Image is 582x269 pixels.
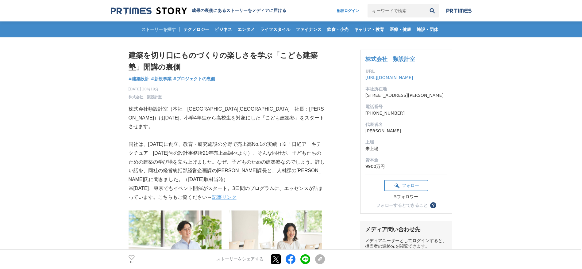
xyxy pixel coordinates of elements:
[365,238,447,249] div: メディアユーザーとしてログインすると、担当者の連絡先を閲覧できます。
[352,27,387,32] span: キャリア・教育
[352,21,387,37] a: キャリア・教育
[430,202,436,208] button: ？
[212,27,234,32] span: ビジネス
[365,139,447,146] dt: 上場
[173,76,215,82] a: #プロジェクトの裏側
[235,27,257,32] span: エンタメ
[235,21,257,37] a: エンタメ
[365,163,447,170] dd: 9900万円
[426,4,439,17] button: 検索
[331,4,365,17] a: 配信ログイン
[365,226,447,233] div: メディア問い合わせ先
[365,68,447,74] dt: URL
[431,203,435,207] span: ？
[129,140,325,184] p: 同社は、[DATE]に創立、教育・研究施設の分野で売上高No.1の実績（※「日経アーキテクチュア」[DATE]号の設計事務所21年売上高調べより）。そんな同社が、子どもたちのための建築の学び場を...
[111,7,187,15] img: 成果の裏側にあるストーリーをメディアに届ける
[365,104,447,110] dt: 電話番号
[216,257,264,262] p: ストーリーをシェアする
[387,21,414,37] a: 医療・健康
[258,27,293,32] span: ライフスタイル
[365,121,447,128] dt: 代表者名
[414,27,441,32] span: 施設・団体
[181,21,212,37] a: テクノロジー
[365,146,447,152] dd: 未上場
[212,195,237,200] a: 記事リンク
[129,105,325,131] p: 株式会社類設計室（本社：[GEOGRAPHIC_DATA][GEOGRAPHIC_DATA] 社長：[PERSON_NAME]）は[DATE]、小学4年生から高校生を対象にした「こども建築塾」を...
[365,86,447,92] dt: 本社所在地
[387,27,414,32] span: 医療・健康
[129,184,325,202] p: ※[DATE]、東京でもイベント開催がスタート。3日間のプログラムに、エッセンスが詰まっています。こちらもご覧ください→
[325,27,351,32] span: 飲食・小売
[129,94,162,100] a: 株式会社 類設計室
[192,8,286,13] h2: 成果の裏側にあるストーリーをメディアに届ける
[258,21,293,37] a: ライフスタイル
[212,21,234,37] a: ビジネス
[365,92,447,99] dd: [STREET_ADDRESS][PERSON_NAME]
[446,8,472,13] img: prtimes
[129,261,135,264] p: 10
[129,50,325,73] h1: 建築を切り口にものづくりの楽しさを学ぶ「こども建築塾」開講の裏側
[384,180,428,191] button: フォロー
[111,7,286,15] a: 成果の裏側にあるストーリーをメディアに届ける 成果の裏側にあるストーリーをメディアに届ける
[293,21,324,37] a: ファイナンス
[365,157,447,163] dt: 資本金
[368,4,426,17] input: キーワードで検索
[414,21,441,37] a: 施設・団体
[384,194,428,200] div: 5フォロワー
[181,27,212,32] span: テクノロジー
[325,21,351,37] a: 飲食・小売
[365,110,447,116] dd: [PHONE_NUMBER]
[365,56,415,62] a: 株式会社 類設計室
[365,128,447,134] dd: [PERSON_NAME]
[376,203,428,207] div: フォローするとできること
[293,27,324,32] span: ファイナンス
[129,76,149,82] a: #建築設計
[151,76,172,82] a: #新規事業
[365,75,413,80] a: [URL][DOMAIN_NAME]
[129,86,162,92] span: [DATE] 20時19分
